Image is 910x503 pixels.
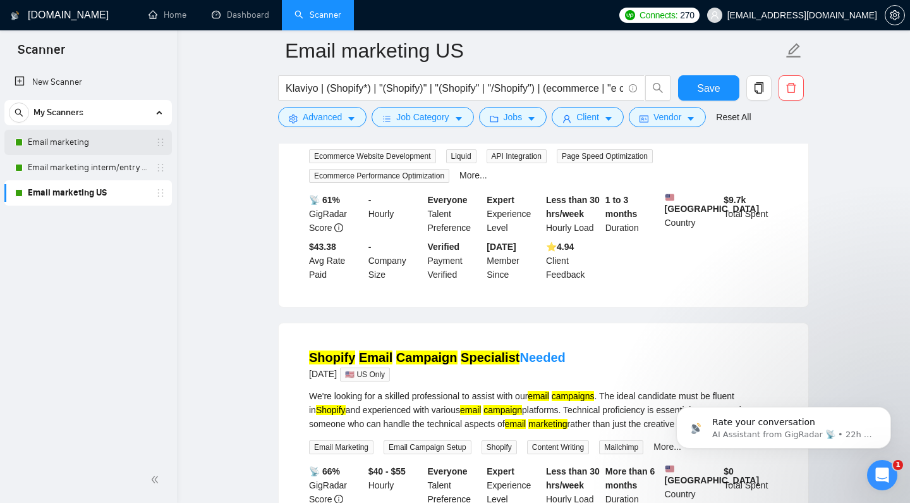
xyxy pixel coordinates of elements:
button: settingAdvancedcaret-down [278,107,367,127]
a: More... [459,170,487,180]
button: barsJob Categorycaret-down [372,107,473,127]
div: Company Size [366,240,425,282]
span: caret-down [347,114,356,123]
span: caret-down [454,114,463,123]
div: Duration [603,193,662,235]
li: My Scanners [4,100,172,206]
span: Job Category [396,110,449,124]
span: API Integration [487,149,547,163]
span: user [562,114,571,123]
img: upwork-logo.png [625,10,635,20]
div: Talent Preference [425,193,485,235]
input: Search Freelance Jobs... [286,80,623,96]
span: caret-down [527,114,536,123]
span: bars [382,114,391,123]
button: search [9,102,29,123]
b: ⭐️ 4.94 [546,242,574,252]
a: searchScanner [294,9,341,20]
span: Ecommerce Performance Optimization [309,169,449,183]
li: New Scanner [4,70,172,95]
a: Email marketing [28,130,148,155]
b: Less than 30 hrs/week [546,466,600,490]
span: Jobs [504,110,523,124]
span: Client [576,110,599,124]
span: caret-down [686,114,695,123]
span: delete [779,82,803,94]
span: setting [289,114,298,123]
div: Experience Level [484,193,543,235]
span: Connects: [640,8,677,22]
a: dashboardDashboard [212,9,269,20]
div: Country [662,193,722,235]
b: 📡 66% [309,466,340,476]
span: info-circle [629,84,637,92]
a: Email marketing US [28,180,148,206]
mark: email [505,419,526,429]
a: Reset All [716,110,751,124]
mark: email [460,405,481,415]
div: Total Spent [721,193,780,235]
span: Content Writing [527,440,589,454]
button: search [645,75,670,101]
a: homeHome [149,9,186,20]
b: More than 6 months [605,466,655,490]
div: [DATE] [309,366,566,382]
button: copy [746,75,772,101]
b: 📡 61% [309,195,340,205]
mark: Specialist [461,351,519,364]
div: Member Since [484,240,543,282]
div: GigRadar Score [306,193,366,235]
span: search [646,82,670,94]
span: 🇺🇸 US Only [340,368,390,382]
span: My Scanners [33,100,83,125]
mark: Email [359,351,392,364]
b: [GEOGRAPHIC_DATA] [665,464,760,485]
span: Mailchimp [599,440,643,454]
b: Less than 30 hrs/week [546,195,600,219]
b: Everyone [428,466,468,476]
b: [DATE] [487,242,516,252]
button: delete [779,75,804,101]
span: Advanced [303,110,342,124]
b: Verified [428,242,460,252]
mark: campaign [483,405,522,415]
iframe: Intercom live chat [867,460,897,490]
span: 270 [680,8,694,22]
span: Scanner [8,40,75,67]
b: $40 - $55 [368,466,406,476]
span: Email Campaign Setup [384,440,471,454]
b: $ 0 [724,466,734,476]
mark: campaigns [552,391,595,401]
span: holder [155,188,166,198]
img: 🇺🇸 [665,464,674,473]
a: More... [653,442,681,452]
span: Page Speed Optimization [557,149,653,163]
a: New Scanner [15,70,162,95]
div: Payment Verified [425,240,485,282]
span: idcard [640,114,648,123]
b: - [368,195,372,205]
span: edit [786,42,802,59]
mark: Campaign [396,351,458,364]
button: userClientcaret-down [552,107,624,127]
b: - [368,242,372,252]
button: setting [885,5,905,25]
a: Email marketing interm/entry level [28,155,148,180]
iframe: Intercom notifications message [657,380,910,469]
b: $ 9.7k [724,195,746,205]
span: Ecommerce Website Development [309,149,436,163]
span: double-left [150,473,163,486]
span: copy [747,82,771,94]
button: idcardVendorcaret-down [629,107,706,127]
span: user [710,11,719,20]
span: Shopify [482,440,517,454]
button: Save [678,75,739,101]
div: Client Feedback [543,240,603,282]
span: Email Marketing [309,440,373,454]
span: setting [885,10,904,20]
span: Vendor [653,110,681,124]
button: folderJobscaret-down [479,107,547,127]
